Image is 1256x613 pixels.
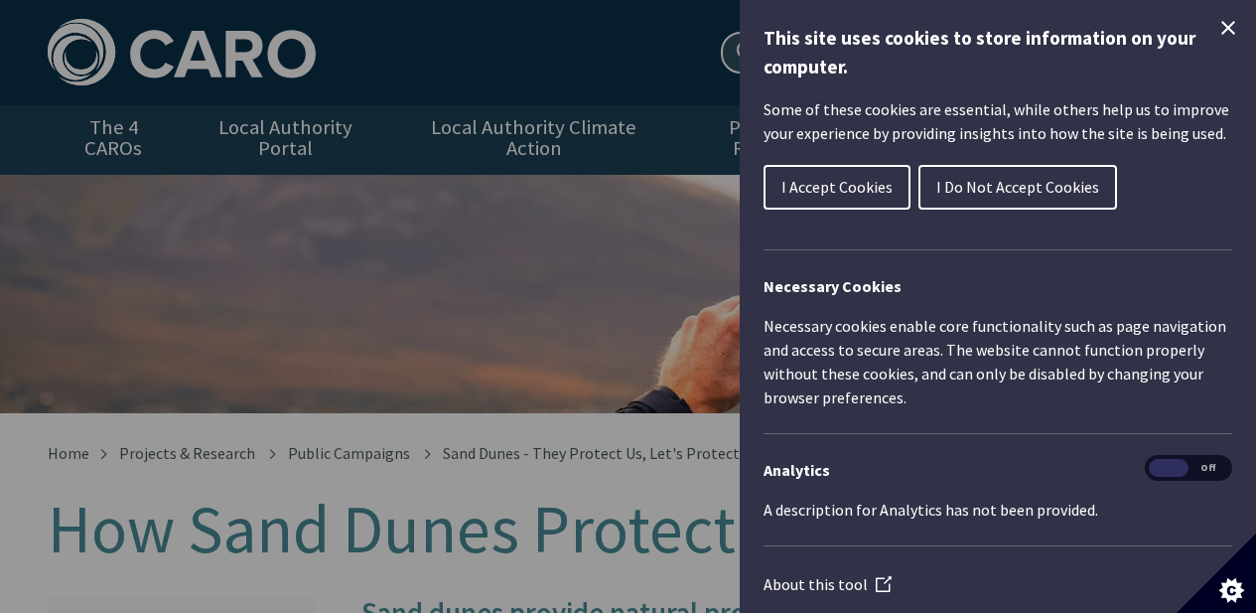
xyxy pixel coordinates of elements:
[764,97,1232,145] p: Some of these cookies are essential, while others help us to improve your experience by providing...
[1177,534,1256,613] button: Set cookie preferences
[764,24,1232,81] h1: This site uses cookies to store information on your computer.
[764,165,910,210] button: I Accept Cookies
[781,177,893,197] span: I Accept Cookies
[1188,459,1228,478] span: Off
[764,458,1232,482] h3: Analytics
[1149,459,1188,478] span: On
[764,498,1232,522] p: A description for Analytics has not been provided.
[1216,16,1240,40] button: Close Cookie Control
[764,314,1232,409] p: Necessary cookies enable core functionality such as page navigation and access to secure areas. T...
[764,574,892,594] a: About this tool
[918,165,1117,210] button: I Do Not Accept Cookies
[936,177,1099,197] span: I Do Not Accept Cookies
[764,274,1232,298] h2: Necessary Cookies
